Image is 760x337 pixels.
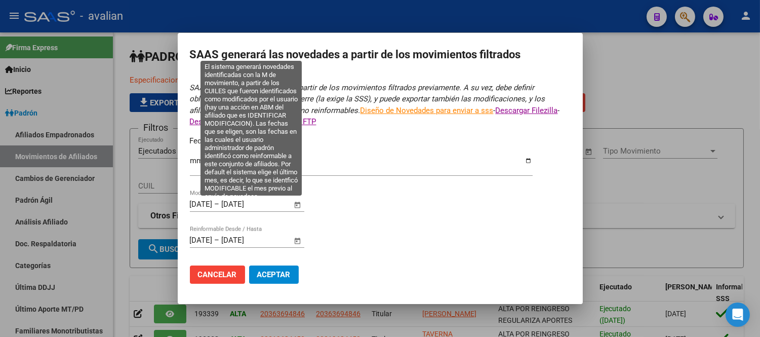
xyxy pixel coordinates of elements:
button: Open calendar [292,235,303,247]
p: Fecha de Cierre [190,135,571,147]
input: Fecha fin [222,200,271,209]
a: Descargar Filezilla [496,106,558,115]
a: Descargar Archivo Configuración FTP [190,117,316,126]
button: Open calendar [292,199,303,211]
button: Cancelar [190,266,245,284]
input: Fecha fin [222,236,271,245]
div: Open Intercom Messenger [726,303,750,327]
span: – [215,236,220,245]
p: - - [190,82,571,128]
input: Fecha inicio [190,236,213,245]
i: SAAS generará las novedades a partir de los movimientos filtrados previamente. A su vez, debe def... [190,83,545,115]
span: – [215,200,220,209]
a: Diseño de Novedades para enviar a sss [361,106,494,115]
span: Cancelar [198,270,237,279]
input: Fecha inicio [190,200,213,209]
span: Aceptar [257,270,291,279]
h2: SAAS generará las novedades a partir de los movimientos filtrados [190,45,571,64]
button: Aceptar [249,266,299,284]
